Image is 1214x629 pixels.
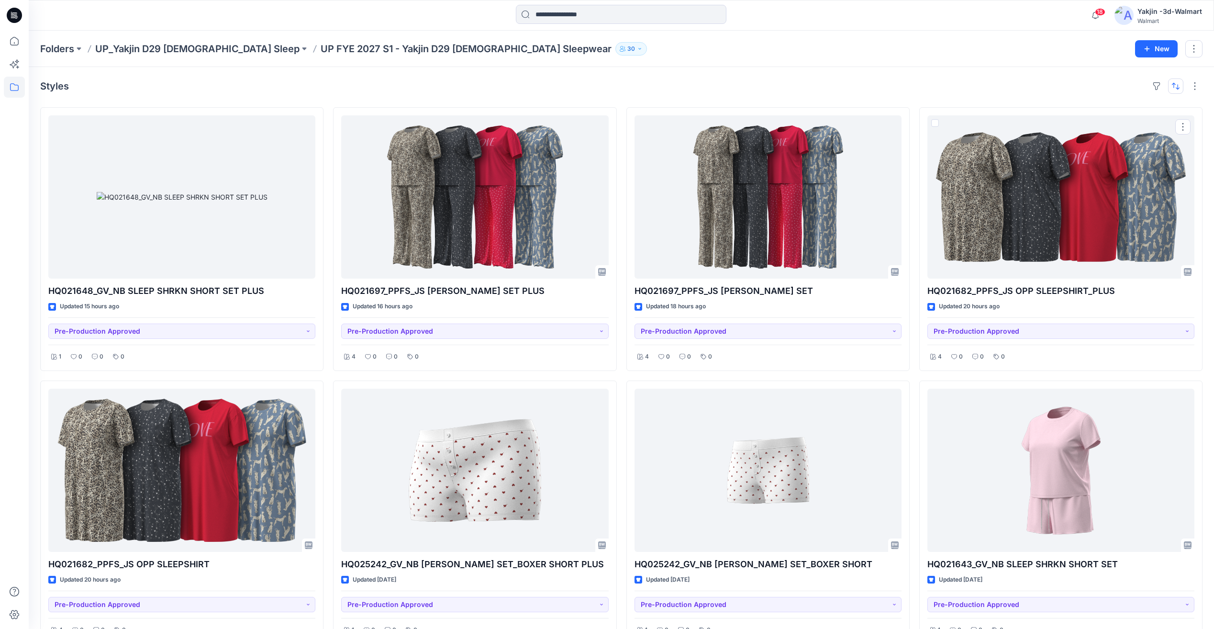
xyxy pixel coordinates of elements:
[78,352,82,362] p: 0
[1114,6,1134,25] img: avatar
[635,389,902,552] a: HQ025242_GV_NB CAMI BOXER SET_BOXER SHORT
[48,284,315,298] p: HQ021648_GV_NB SLEEP SHRKN SHORT SET PLUS
[939,302,1000,312] p: Updated 20 hours ago
[48,389,315,552] a: HQ021682_PPFS_JS OPP SLEEPSHIRT
[353,575,396,585] p: Updated [DATE]
[59,352,61,362] p: 1
[341,558,608,571] p: HQ025242_GV_NB [PERSON_NAME] SET_BOXER SHORT PLUS
[373,352,377,362] p: 0
[615,42,647,56] button: 30
[60,302,119,312] p: Updated 15 hours ago
[927,558,1194,571] p: HQ021643_GV_NB SLEEP SHRKN SHORT SET
[938,352,942,362] p: 4
[352,352,356,362] p: 4
[394,352,398,362] p: 0
[341,389,608,552] a: HQ025242_GV_NB CAMI BOXER SET_BOXER SHORT PLUS
[666,352,670,362] p: 0
[1001,352,1005,362] p: 0
[48,115,315,279] a: HQ021648_GV_NB SLEEP SHRKN SHORT SET PLUS
[687,352,691,362] p: 0
[100,352,103,362] p: 0
[627,44,635,54] p: 30
[40,42,74,56] a: Folders
[927,115,1194,279] a: HQ021682_PPFS_JS OPP SLEEPSHIRT_PLUS
[1137,6,1202,17] div: Yakjin -3d-Walmart
[927,389,1194,552] a: HQ021643_GV_NB SLEEP SHRKN SHORT SET
[939,575,982,585] p: Updated [DATE]
[60,575,121,585] p: Updated 20 hours ago
[48,558,315,571] p: HQ021682_PPFS_JS OPP SLEEPSHIRT
[95,42,300,56] a: UP_Yakjin D29 [DEMOGRAPHIC_DATA] Sleep
[635,115,902,279] a: HQ021697_PPFS_JS OPP PJ SET
[321,42,612,56] p: UP FYE 2027 S1 - Yakjin D29 [DEMOGRAPHIC_DATA] Sleepwear
[708,352,712,362] p: 0
[341,284,608,298] p: HQ021697_PPFS_JS [PERSON_NAME] SET PLUS
[1135,40,1178,57] button: New
[635,284,902,298] p: HQ021697_PPFS_JS [PERSON_NAME] SET
[353,302,412,312] p: Updated 16 hours ago
[40,80,69,92] h4: Styles
[415,352,419,362] p: 0
[959,352,963,362] p: 0
[980,352,984,362] p: 0
[645,352,649,362] p: 4
[341,115,608,279] a: HQ021697_PPFS_JS OPP PJ SET PLUS
[927,284,1194,298] p: HQ021682_PPFS_JS OPP SLEEPSHIRT_PLUS
[1095,8,1105,16] span: 18
[121,352,124,362] p: 0
[635,558,902,571] p: HQ025242_GV_NB [PERSON_NAME] SET_BOXER SHORT
[646,302,706,312] p: Updated 18 hours ago
[1137,17,1202,24] div: Walmart
[646,575,690,585] p: Updated [DATE]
